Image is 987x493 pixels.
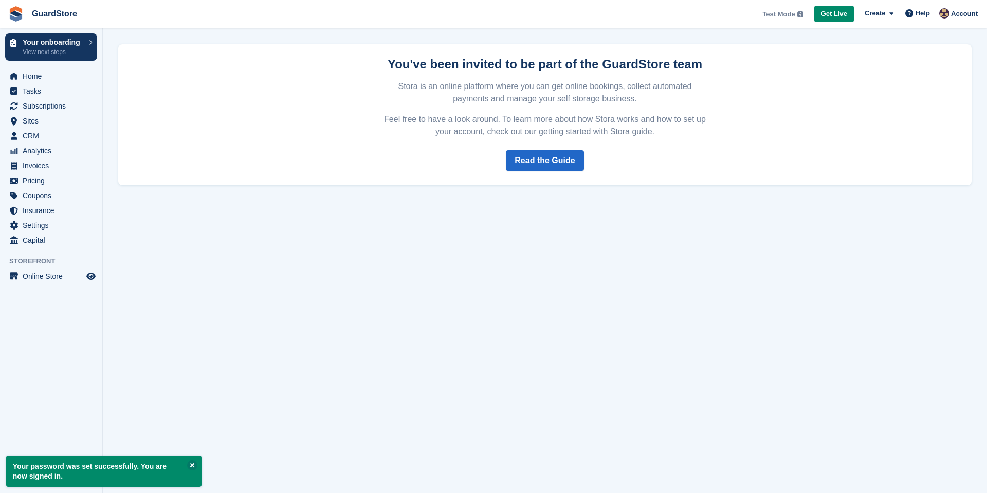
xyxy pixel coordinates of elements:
a: Preview store [85,270,97,283]
img: stora-icon-8386f47178a22dfd0bd8f6a31ec36ba5ce8667c1dd55bd0f319d3a0aa187defe.svg [8,6,24,22]
a: menu [5,84,97,98]
span: Create [865,8,885,19]
p: Stora is an online platform where you can get online bookings, collect automated payments and man... [382,80,707,105]
a: menu [5,99,97,113]
a: menu [5,188,97,203]
span: Pricing [23,173,84,188]
p: View next steps [23,47,84,57]
a: menu [5,203,97,218]
a: Read the Guide [506,150,583,171]
a: Your onboarding View next steps [5,33,97,61]
span: Home [23,69,84,83]
a: menu [5,69,97,83]
span: Get Live [821,9,847,19]
span: Account [951,9,978,19]
a: menu [5,159,97,173]
a: menu [5,114,97,128]
img: icon-info-grey-7440780725fd019a000dd9b08b2336e03edf1995a4989e88bcd33f0948082b44.svg [797,11,803,17]
a: Get Live [814,6,854,23]
span: Test Mode [762,9,795,20]
a: menu [5,218,97,233]
p: Your onboarding [23,39,84,46]
span: Insurance [23,203,84,218]
span: Sites [23,114,84,128]
a: menu [5,129,97,143]
span: Analytics [23,144,84,158]
span: Coupons [23,188,84,203]
span: Subscriptions [23,99,84,113]
span: Help [916,8,930,19]
a: menu [5,144,97,158]
span: Storefront [9,256,102,267]
span: Capital [23,233,84,248]
span: Online Store [23,269,84,284]
a: GuardStore [28,5,81,22]
p: Your password was set successfully. You are now signed in. [6,456,202,487]
a: menu [5,233,97,248]
a: menu [5,173,97,188]
span: Settings [23,218,84,233]
p: Feel free to have a look around. To learn more about how Stora works and how to set up your accou... [382,113,707,138]
strong: You've been invited to be part of the GuardStore team [388,57,702,71]
img: Kieran Lewis [939,8,949,19]
span: Invoices [23,159,84,173]
span: Tasks [23,84,84,98]
a: menu [5,269,97,284]
span: CRM [23,129,84,143]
